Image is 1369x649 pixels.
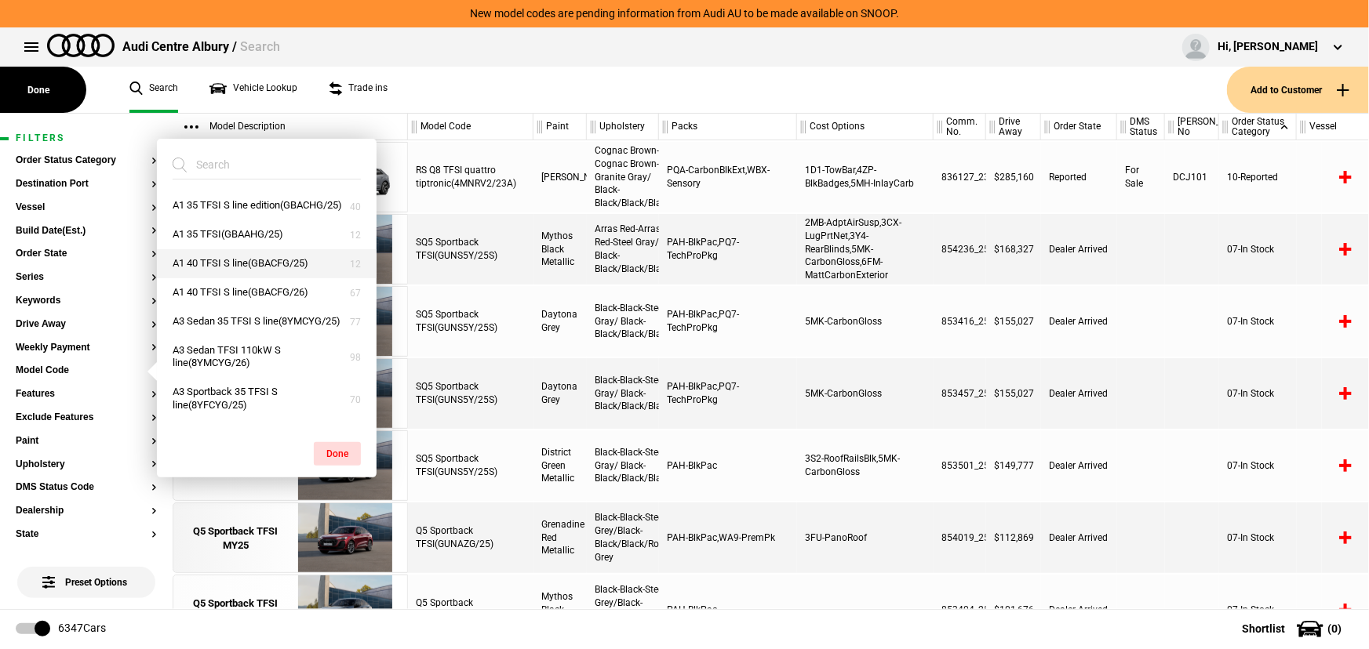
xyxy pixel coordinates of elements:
[181,503,290,574] a: Q5 Sportback TFSI MY25
[16,226,157,237] button: Build Date(Est.)
[408,114,533,140] div: Model Code
[1117,142,1165,212] div: For Sale
[16,482,157,506] section: DMS Status Code
[16,365,157,376] button: Model Code
[1219,358,1297,429] div: 07-In Stock
[797,214,934,285] div: 2MB-AdptAirSusp,3CX-LugPrtNet,3Y4-RearBlinds,5MK-CarbonGloss,6FM-MattCarbonExterior
[659,286,797,357] div: PAH-BlkPac,PQ7-TechProPkg
[157,220,377,249] button: A1 35 TFSI(GBAAHG/25)
[16,226,157,249] section: Build Date(Est.)
[797,430,934,501] div: 3S2-RoofRailsBlk,5MK-CarbonGloss
[173,114,407,140] div: Model Description
[533,214,587,285] div: Mythos Black Metallic
[1242,623,1285,634] span: Shortlist
[157,278,377,307] button: A1 40 TFSI S line(GBACFG/26)
[16,295,157,319] section: Keywords
[157,336,377,379] button: A3 Sedan TFSI 110kW S line(8YMCYG/26)
[1219,502,1297,573] div: 07-In Stock
[587,502,659,573] div: Black-Black-Steel Grey/Black-Black/Black/Rock Grey
[986,286,1041,357] div: $155,027
[16,506,157,517] button: Dealership
[157,307,377,336] button: A3 Sedan 35 TFSI S line(8YMCYG/25)
[16,436,157,459] section: Paint
[16,133,157,143] h1: Filters
[1041,214,1117,285] div: Dealer Arrived
[16,343,157,366] section: Weekly Payment
[587,142,659,212] div: Cognac Brown-Cognac Brown-Granite Gray/ Black-Black/Black/Black
[934,286,986,357] div: 853416_25
[587,575,659,645] div: Black-Black-Steel Grey/Black-Black/Black/Rock Grey
[1041,142,1117,212] div: Reported
[1117,114,1164,140] div: DMS Status
[290,503,399,574] img: Audi_GUNAZG_25_FW_S5S5_3FU_WA9_PAH_6FJ_PYH_(Nadin:_3FU_6FJ_C56_PAH_PYH_WA9)_ext.png
[16,272,157,283] button: Series
[986,575,1041,645] div: $101,676
[934,575,986,645] div: 853404_25
[16,436,157,447] button: Paint
[47,34,115,57] img: audi.png
[16,412,157,436] section: Exclude Features
[408,214,533,285] div: SQ5 Sportback TFSI(GUNS5Y/25S)
[408,502,533,573] div: Q5 Sportback TFSI(GUNAZG/25)
[16,248,157,272] section: Order State
[16,155,157,179] section: Order Status Category
[587,430,659,501] div: Black-Black-Steel Gray/ Black-Black/Black/Black
[659,502,797,573] div: PAH-BlkPac,WA9-PremPk
[16,319,157,330] button: Drive Away
[157,378,377,420] button: A3 Sportback 35 TFSI S line(8YFCYG/25)
[16,179,157,190] button: Destination Port
[290,575,399,646] img: Audi_GUNAZG_25_FW_0E0E_PAH_6FJ_(Nadin:_6FJ_C56_PAH)_ext.png
[122,38,280,56] div: Audi Centre Albury /
[181,575,290,646] a: Q5 Sportback TFSI MY25
[408,358,533,429] div: SQ5 Sportback TFSI(GUNS5Y/25S)
[659,142,797,212] div: PQA-CarbonBlkExt,WBX-Sensory
[533,575,587,645] div: Mythos Black Metallic
[533,142,587,212] div: [PERSON_NAME]
[1219,114,1296,140] div: Order Status Category
[16,202,157,226] section: Vessel
[16,482,157,493] button: DMS Status Code
[797,142,934,212] div: 1D1-TowBar,4ZP-BlkBadges,5MH-InlayCarb
[1041,114,1116,140] div: Order State
[797,502,934,573] div: 3FU-PanoRoof
[173,150,342,179] input: Search
[16,412,157,423] button: Exclude Features
[533,502,587,573] div: Grenadine Red Metallic
[1327,623,1342,634] span: ( 0 )
[16,179,157,202] section: Destination Port
[986,430,1041,501] div: $149,777
[986,142,1041,212] div: $285,160
[16,459,157,470] button: Upholstery
[1041,430,1117,501] div: Dealer Arrived
[16,506,157,529] section: Dealership
[1041,575,1117,645] div: Dealer Arrived
[1218,39,1318,55] div: Hi, [PERSON_NAME]
[659,214,797,285] div: PAH-BlkPac,PQ7-TechProPkg
[587,286,659,357] div: Black-Black-Steel Gray/ Black-Black/Black/Black
[533,286,587,357] div: Daytona Grey
[986,214,1041,285] div: $168,327
[129,67,178,113] a: Search
[1219,430,1297,501] div: 07-In Stock
[1219,575,1297,645] div: 07-In Stock
[240,39,280,54] span: Search
[533,430,587,501] div: District Green Metallic
[986,114,1040,140] div: Drive Away
[16,389,157,412] section: Features
[157,420,377,462] button: A3 Sportback TFSI 110kW S line(8YFCYG/26)
[46,557,127,588] span: Preset Options
[1041,502,1117,573] div: Dealer Arrived
[1227,67,1369,113] button: Add to Customer
[587,214,659,285] div: Arras Red-Arras Red-Steel Gray/ Black-Black/Black/Black
[1165,114,1218,140] div: [PERSON_NAME] No
[659,358,797,429] div: PAH-BlkPac,PQ7-TechProPkg
[533,114,586,140] div: Paint
[1218,609,1369,648] button: Shortlist(0)
[314,442,361,466] button: Done
[1219,142,1297,212] div: 10-Reported
[934,430,986,501] div: 853501_25
[659,575,797,645] div: PAH-BlkPac
[986,358,1041,429] div: $155,027
[408,142,533,212] div: RS Q8 TFSI quattro tiptronic(4MNRV2/23A)
[16,529,157,553] section: State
